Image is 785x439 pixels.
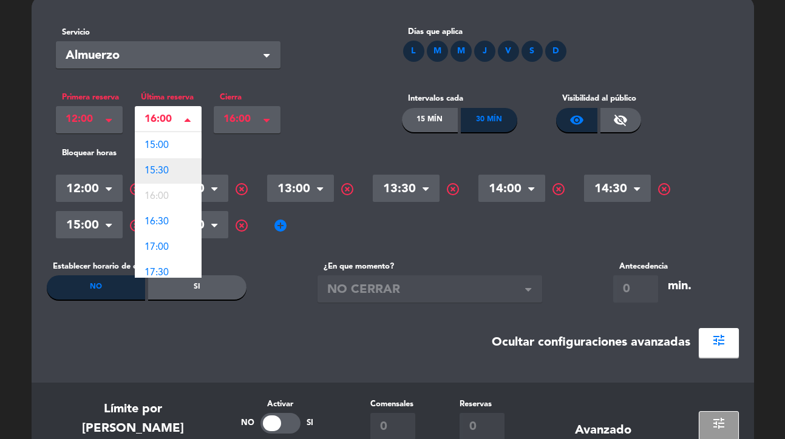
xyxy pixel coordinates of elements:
span: 12:00 [66,111,103,128]
input: 0 [613,275,658,303]
span: visibility_off [613,113,628,127]
span: highlight_off [129,182,143,196]
span: highlight_off [234,182,249,196]
span: highlight_off [657,182,671,196]
span: 16:00 [144,192,169,201]
label: Visibilidad al público [556,92,730,105]
label: Comensales [370,398,415,411]
div: Si [148,275,246,300]
label: Antecedencia [613,260,668,273]
span: 15:00 [144,141,169,150]
div: D [545,41,566,62]
div: M [450,41,472,62]
div: Ocultar configuraciones avanzadas [492,333,690,353]
label: Última reserva [135,91,202,104]
span: tune [712,416,726,431]
span: Almuerzo [66,46,261,66]
div: L [403,41,424,62]
span: add_circle [273,218,288,233]
label: Activar [229,398,326,411]
button: tune [699,328,739,357]
div: No [47,275,145,300]
label: Cierra [214,91,280,104]
label: Bloquear horas [56,147,730,159]
div: J [474,41,495,62]
label: ¿En que momento? [318,260,542,273]
div: Límite por [PERSON_NAME] [56,400,211,439]
span: highlight_off [446,182,460,196]
span: highlight_off [129,218,143,233]
label: Primera reserva [56,91,123,104]
div: 15 Mín [402,108,458,132]
span: highlight_off [234,218,249,233]
span: 16:00 [223,111,261,128]
span: NO CERRAR [327,280,523,300]
span: tune [712,333,726,347]
label: Reservas [460,398,505,411]
span: 17:30 [144,268,169,278]
label: Establecer horario de corte [47,260,246,273]
span: 16:30 [144,217,169,227]
div: M [427,41,448,62]
label: Intervalos cada [402,92,557,105]
div: 30 Mín [461,108,517,132]
div: min. [668,276,692,297]
span: visibility [569,113,584,127]
div: V [498,41,519,62]
span: highlight_off [340,182,355,196]
span: highlight_off [551,182,566,196]
label: Servicio [56,26,280,39]
span: 17:00 [144,243,169,252]
span: 16:00 [144,111,182,128]
div: S [522,41,543,62]
div: Días que aplica [402,25,730,38]
span: 15:30 [144,166,169,176]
